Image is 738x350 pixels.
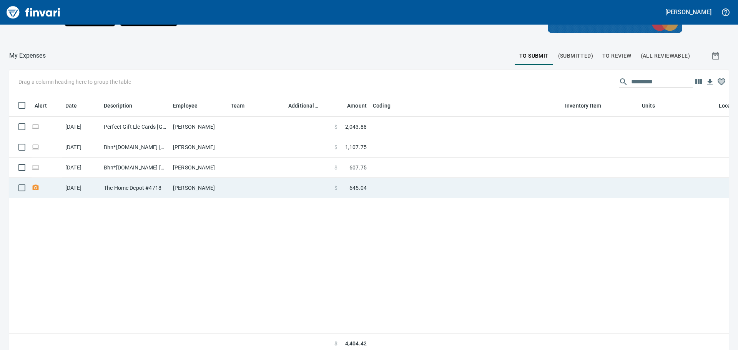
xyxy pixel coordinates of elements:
[170,178,228,198] td: [PERSON_NAME]
[32,144,40,149] span: Online transaction
[665,8,711,16] h5: [PERSON_NAME]
[62,158,101,178] td: [DATE]
[704,46,729,65] button: Show transactions within a particular date range
[170,158,228,178] td: [PERSON_NAME]
[101,178,170,198] td: The Home Depot #4718
[104,101,133,110] span: Description
[101,158,170,178] td: Bhn*[DOMAIN_NAME] [PHONE_NUMBER] [GEOGRAPHIC_DATA]
[65,101,77,110] span: Date
[288,101,318,110] span: Additional Reviewer
[35,101,47,110] span: Alert
[345,340,367,348] span: 4,404.42
[334,143,337,151] span: $
[173,101,208,110] span: Employee
[334,340,337,348] span: $
[704,76,716,88] button: Download Table
[170,137,228,158] td: [PERSON_NAME]
[642,101,655,110] span: Units
[716,76,727,88] button: Column choices favorited. Click to reset to default
[32,185,40,190] span: Receipt Required
[32,124,40,129] span: Online transaction
[373,101,401,110] span: Coding
[693,76,704,88] button: Choose columns to display
[345,123,367,131] span: 2,043.88
[101,117,170,137] td: Perfect Gift Llc Cards [GEOGRAPHIC_DATA] [GEOGRAPHIC_DATA]
[173,101,198,110] span: Employee
[602,51,632,61] span: To Review
[5,3,62,22] img: Finvari
[9,51,46,60] p: My Expenses
[62,137,101,158] td: [DATE]
[558,51,593,61] span: (Submitted)
[641,51,690,61] span: (All Reviewable)
[565,101,601,110] span: Inventory Item
[565,101,611,110] span: Inventory Item
[32,165,40,170] span: Online transaction
[62,117,101,137] td: [DATE]
[334,123,337,131] span: $
[231,101,255,110] span: Team
[349,164,367,171] span: 607.75
[101,137,170,158] td: Bhn*[DOMAIN_NAME] [PHONE_NUMBER] [GEOGRAPHIC_DATA]
[65,101,87,110] span: Date
[642,101,665,110] span: Units
[334,184,337,192] span: $
[35,101,57,110] span: Alert
[337,101,367,110] span: Amount
[288,101,328,110] span: Additional Reviewer
[104,101,143,110] span: Description
[373,101,391,110] span: Coding
[334,164,337,171] span: $
[18,78,131,86] p: Drag a column heading here to group the table
[349,184,367,192] span: 645.04
[347,101,367,110] span: Amount
[663,6,713,18] button: [PERSON_NAME]
[62,178,101,198] td: [DATE]
[345,143,367,151] span: 1,107.75
[9,51,46,60] nav: breadcrumb
[231,101,245,110] span: Team
[170,117,228,137] td: [PERSON_NAME]
[519,51,549,61] span: To Submit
